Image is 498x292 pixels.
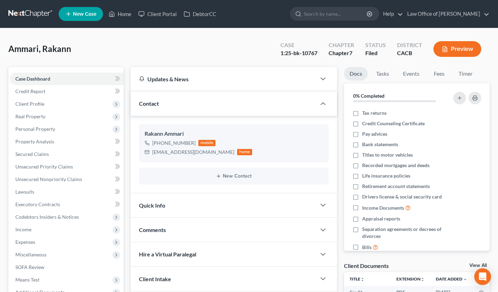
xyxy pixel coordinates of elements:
span: SOFA Review [15,264,44,270]
i: unfold_more [420,277,425,282]
strong: 0% Completed [353,93,385,99]
div: Updates & News [139,75,308,83]
span: Property Analysis [15,138,54,144]
div: Chapter [329,41,354,49]
div: Filed [365,49,386,57]
span: Client Intake [139,276,171,282]
span: Contact [139,100,159,107]
a: Law Office of [PERSON_NAME] [404,8,489,20]
a: Home [105,8,135,20]
a: Tasks [371,67,395,81]
span: Life insurance policies [362,172,410,179]
a: Titleunfold_more [350,276,365,282]
div: Rakann Ammari [145,130,323,138]
a: Secured Claims [10,148,124,160]
a: Timer [453,67,478,81]
a: Unsecured Nonpriority Claims [10,173,124,186]
a: SOFA Review [10,261,124,274]
span: Executory Contracts [15,201,60,207]
input: Search by name... [304,7,368,20]
div: Status [365,41,386,49]
span: Client Profile [15,101,44,107]
div: Case [280,41,317,49]
div: District [397,41,422,49]
a: View All [469,263,487,268]
span: Case Dashboard [15,76,50,82]
span: Personal Property [15,126,55,132]
div: [EMAIL_ADDRESS][DOMAIN_NAME] [152,149,234,156]
span: Titles to motor vehicles [362,151,413,158]
span: Unsecured Priority Claims [15,164,73,170]
a: Case Dashboard [10,73,124,85]
a: Fees [428,67,450,81]
span: Unsecured Nonpriority Claims [15,176,82,182]
a: Unsecured Priority Claims [10,160,124,173]
span: New Case [73,12,96,17]
span: Recorded mortgages and deeds [362,162,430,169]
a: Credit Report [10,85,124,98]
a: Events [397,67,425,81]
span: Drivers license & social security card [362,193,442,200]
span: Income Documents [362,204,404,211]
div: Client Documents [344,262,389,269]
span: Bank statements [362,141,398,148]
a: DebtorCC [180,8,220,20]
span: Income [15,226,31,232]
a: Lawsuits [10,186,124,198]
a: Executory Contracts [10,198,124,211]
span: Pay advices [362,130,387,137]
i: expand_more [463,277,467,282]
span: Miscellaneous [15,252,46,257]
button: New Contact [145,173,323,179]
div: mobile [198,140,216,146]
button: Preview [433,41,481,57]
span: Quick Info [139,202,165,209]
span: Expenses [15,239,35,245]
i: unfold_more [360,277,365,282]
span: Codebtors Insiders & Notices [15,214,79,220]
div: Chapter [329,49,354,57]
span: Credit Report [15,88,45,94]
span: Secured Claims [15,151,49,157]
div: Open Intercom Messenger [474,268,491,285]
div: 1:25-bk-10767 [280,49,317,57]
span: 7 [349,50,352,56]
span: Means Test [15,277,39,283]
span: Hire a Virtual Paralegal [139,251,196,257]
span: Real Property [15,113,45,119]
div: CACB [397,49,422,57]
span: Retirement account statements [362,183,430,190]
span: Credit Counseling Certificate [362,120,425,127]
div: home [237,149,252,155]
span: Lawsuits [15,189,34,195]
span: Tax returns [362,110,387,117]
a: Help [380,8,403,20]
a: Extensionunfold_more [396,276,425,282]
a: Date Added expand_more [436,276,467,282]
span: Separation agreements or decrees of divorces [362,226,447,240]
a: Property Analysis [10,135,124,148]
span: Bills [362,244,372,251]
span: Appraisal reports [362,215,400,222]
a: Client Portal [135,8,180,20]
span: Comments [139,226,166,233]
div: [PHONE_NUMBER] [152,140,196,147]
span: Ammari, Rakann [8,44,71,54]
a: Docs [344,67,368,81]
